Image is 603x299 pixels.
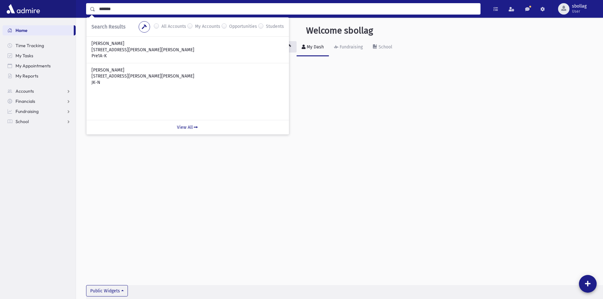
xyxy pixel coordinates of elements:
a: Accounts [3,86,76,96]
div: My Dash [305,44,324,50]
span: User [572,9,587,14]
a: Financials [3,96,76,106]
span: Accounts [16,88,34,94]
a: Time Tracking [3,40,76,51]
label: Opportunities [229,23,257,31]
a: My Tasks [3,51,76,61]
a: My Reports [3,71,76,81]
a: Home [3,25,74,35]
input: Search [95,3,480,15]
a: View All [86,120,289,134]
p: [STREET_ADDRESS][PERSON_NAME][PERSON_NAME] [91,47,284,53]
a: [PERSON_NAME] [STREET_ADDRESS][PERSON_NAME][PERSON_NAME] Pre1A-K [91,40,284,59]
a: Fundraising [3,106,76,116]
span: Fundraising [16,109,39,114]
label: My Accounts [195,23,220,31]
span: School [16,119,29,124]
button: Public Widgets [86,285,128,296]
div: School [377,44,392,50]
a: School [368,39,397,56]
h3: Welcome sbollag [306,25,373,36]
span: Financials [16,98,35,104]
div: Fundraising [338,44,363,50]
label: Students [266,23,284,31]
img: AdmirePro [5,3,41,15]
span: Home [16,28,28,33]
span: Time Tracking [16,43,44,48]
p: [PERSON_NAME] [91,40,284,47]
a: Fundraising [329,39,368,56]
a: My Appointments [3,61,76,71]
span: My Appointments [16,63,51,69]
label: All Accounts [161,23,186,31]
p: JK-N [91,79,284,86]
a: My Dash [297,39,329,56]
span: Search Results [91,24,125,30]
p: [PERSON_NAME] [91,67,284,73]
a: School [3,116,76,127]
p: Pre1A-K [91,53,284,59]
span: My Tasks [16,53,33,59]
span: My Reports [16,73,38,79]
a: [PERSON_NAME] [STREET_ADDRESS][PERSON_NAME][PERSON_NAME] JK-N [91,67,284,86]
span: sbollag [572,4,587,9]
p: [STREET_ADDRESS][PERSON_NAME][PERSON_NAME] [91,73,284,79]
